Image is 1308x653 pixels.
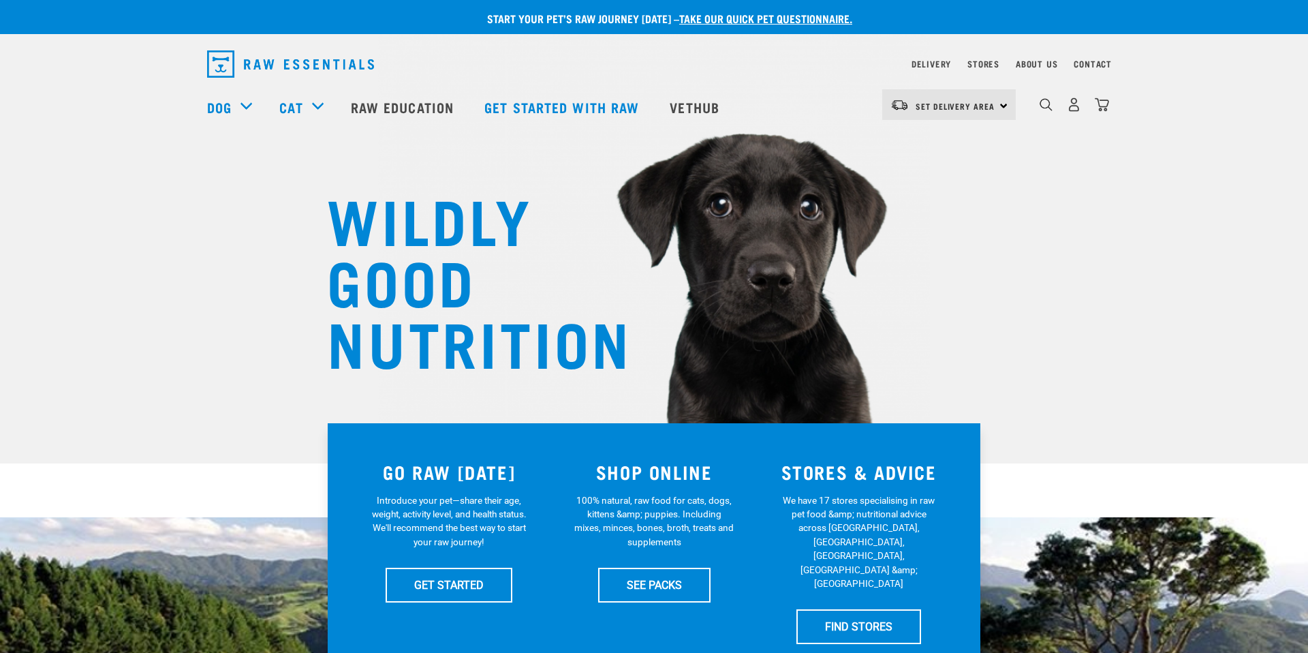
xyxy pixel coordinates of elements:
img: home-icon@2x.png [1095,97,1109,112]
a: Delivery [912,61,951,66]
p: We have 17 stores specialising in raw pet food &amp; nutritional advice across [GEOGRAPHIC_DATA],... [779,493,939,591]
span: Set Delivery Area [916,104,995,108]
a: Dog [207,97,232,117]
a: Get started with Raw [471,80,656,134]
a: Stores [967,61,999,66]
img: van-moving.png [890,99,909,111]
h1: WILDLY GOOD NUTRITION [327,187,599,371]
a: About Us [1016,61,1057,66]
a: Vethub [656,80,736,134]
p: Introduce your pet—share their age, weight, activity level, and health status. We'll recommend th... [369,493,529,549]
a: Cat [279,97,302,117]
img: user.png [1067,97,1081,112]
h3: SHOP ONLINE [560,461,749,483]
nav: dropdown navigation [196,45,1112,83]
a: FIND STORES [796,609,921,643]
h3: STORES & ADVICE [764,461,953,483]
p: 100% natural, raw food for cats, dogs, kittens &amp; puppies. Including mixes, minces, bones, bro... [574,493,734,549]
a: SEE PACKS [598,568,711,602]
a: GET STARTED [386,568,512,602]
h3: GO RAW [DATE] [355,461,544,483]
a: take our quick pet questionnaire. [679,15,852,21]
a: Contact [1074,61,1112,66]
img: Raw Essentials Logo [207,50,374,78]
img: home-icon-1@2x.png [1040,98,1053,111]
a: Raw Education [337,80,471,134]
